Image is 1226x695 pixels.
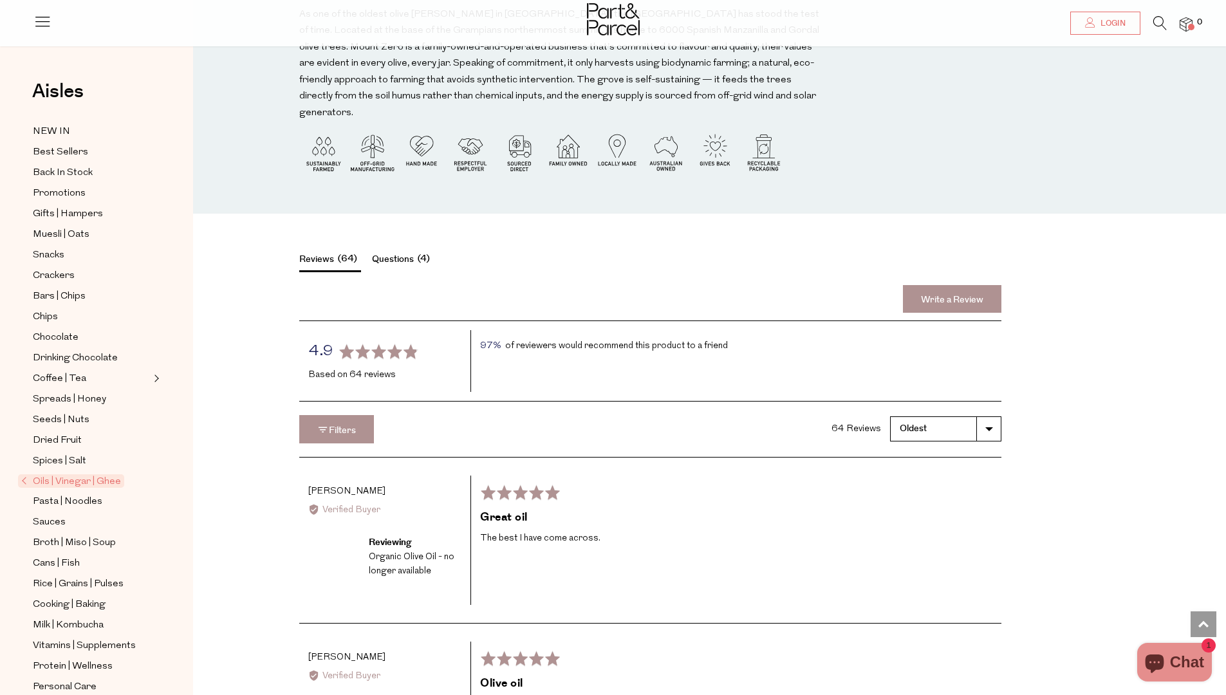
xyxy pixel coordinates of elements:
p: The best I have come across. [480,531,992,546]
h2: Olive oil [480,676,992,692]
span: Rice | Grains | Pulses [33,577,124,592]
span: Chocolate [33,330,79,346]
div: Organic Olive Oil - no longer available [369,550,461,579]
span: Chips [33,310,58,325]
span: Sauces [33,515,66,530]
a: Snacks [33,247,150,263]
a: Spices | Salt [33,453,150,469]
img: Organic Olive Oil - no longer available [308,535,360,587]
a: Milk | Kombucha [33,617,150,633]
button: Reviews [299,252,361,272]
a: Personal Care [33,679,150,695]
a: Muesli | Oats [33,227,150,243]
div: Reviewing [369,535,461,550]
span: Gifts | Hampers [33,207,103,222]
span: [PERSON_NAME] [308,653,385,662]
span: Spices | Salt [33,454,86,469]
span: Login [1097,18,1126,29]
span: Oils | Vinegar | Ghee [18,474,124,488]
img: P_P-ICONS-Live_Bec_V11_Resectecful_Employer.svg [448,129,493,174]
span: 64 [334,252,361,266]
button: Expand/Collapse Coffee | Tea [151,371,160,386]
h2: Great oil [480,510,992,526]
a: Dried Fruit [33,432,150,449]
button: Filters [299,415,374,443]
div: Based on 64 reviews [308,368,461,382]
a: Rice | Grains | Pulses [33,576,150,592]
span: Milk | Kombucha [33,618,104,633]
div: Verified Buyer [308,669,461,683]
span: Dried Fruit [33,433,82,449]
img: P_P-ICONS-Live_Bec_V11_Gives_Back.svg [692,129,738,174]
a: Sauces [33,514,150,530]
span: 97% [480,339,501,353]
a: Chips [33,309,150,325]
a: Aisles [32,82,84,114]
a: Seeds | Nuts [33,412,150,428]
img: P_P-ICONS-Live_Bec_V11_Australian_Owned.svg [644,129,689,174]
a: Vitamins | Supplements [33,638,150,654]
img: Part&Parcel [587,3,640,35]
img: P_P-ICONS-Live_Bec_V11_Sustainable_Farmed.svg [301,129,346,174]
span: Cans | Fish [33,556,80,571]
img: P_P-ICONS-Live_Bec_V11_Sourced_Direct.svg [497,129,542,174]
div: 64 Reviews [831,422,881,436]
a: Cooking | Baking [33,597,150,613]
img: P_P-ICONS-Live_Bec_V11_Locally_Made_2.svg [595,129,640,174]
a: Pasta | Noodles [33,494,150,510]
span: Vitamins | Supplements [33,638,136,654]
span: Crackers [33,268,75,284]
a: Crackers [33,268,150,284]
a: Coffee | Tea [33,371,150,387]
a: Login [1070,12,1140,35]
img: P_P-ICONS-Live_Bec_V11_Recyclable_Packaging.svg [741,129,786,174]
span: Protein | Wellness [33,659,113,674]
a: Gifts | Hampers [33,206,150,222]
inbox-online-store-chat: Shopify online store chat [1133,643,1216,685]
a: NEW IN [33,124,150,140]
span: of reviewers would recommend this product to a friend [505,341,728,351]
div: Verified Buyer [308,503,461,517]
a: Cans | Fish [33,555,150,571]
span: Spreads | Honey [33,392,106,407]
span: Aisles [32,77,84,106]
span: Drinking Chocolate [33,351,118,366]
a: Promotions [33,185,150,201]
a: Back In Stock [33,165,150,181]
img: P_P-ICONS-Live_Bec_V11_Handmade.svg [399,129,444,174]
span: Pasta | Noodles [33,494,102,510]
a: Bars | Chips [33,288,150,304]
a: Broth | Miso | Soup [33,535,150,551]
a: Write a Review [903,285,1001,313]
span: Promotions [33,186,86,201]
span: Muesli | Oats [33,227,89,243]
a: Best Sellers [33,144,150,160]
span: Personal Care [33,680,97,695]
span: 4.9 [308,344,334,359]
span: Seeds | Nuts [33,412,89,428]
span: 4 [414,252,434,266]
span: Cooking | Baking [33,597,106,613]
img: P_P-ICONS-Live_Bec_V11_Family_Owned.svg [546,129,591,174]
span: Coffee | Tea [33,371,86,387]
p: As one of the oldest olive [PERSON_NAME] in [GEOGRAPHIC_DATA], the [GEOGRAPHIC_DATA] has stood th... [299,6,821,122]
a: Spreads | Honey [33,391,150,407]
span: NEW IN [33,124,70,140]
span: Broth | Miso | Soup [33,535,116,551]
span: [PERSON_NAME] [308,486,385,496]
span: 0 [1194,17,1205,28]
a: Protein | Wellness [33,658,150,674]
a: Chocolate [33,329,150,346]
a: Oils | Vinegar | Ghee [21,474,150,489]
button: Questions [372,252,434,270]
img: P_P-ICONS-Live_Bec_V11_Off-Grid_Manufacturing.svg [350,129,395,174]
span: Best Sellers [33,145,88,160]
a: 0 [1180,17,1193,31]
span: Snacks [33,248,64,263]
a: Drinking Chocolate [33,350,150,366]
span: Bars | Chips [33,289,86,304]
span: Back In Stock [33,165,93,181]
